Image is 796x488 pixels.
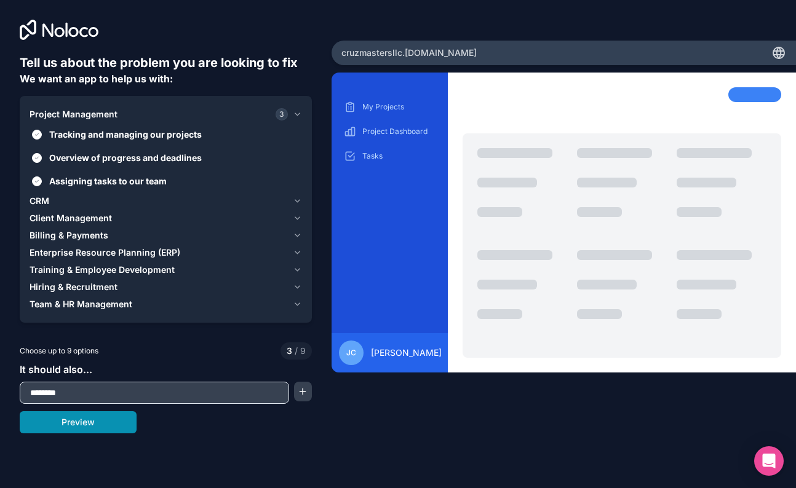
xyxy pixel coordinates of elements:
span: 9 [292,345,306,357]
span: 3 [287,345,292,357]
span: Billing & Payments [30,229,108,242]
span: Training & Employee Development [30,264,175,276]
p: Project Dashboard [362,127,436,136]
div: scrollable content [341,97,438,323]
button: Billing & Payments [30,227,302,244]
h6: Tell us about the problem you are looking to fix [20,54,312,71]
span: 3 [276,108,288,120]
button: Tracking and managing our projects [32,130,42,140]
button: Assigning tasks to our team [32,176,42,186]
span: Assigning tasks to our team [49,175,300,187]
div: Project Management3 [30,123,302,192]
span: JC [346,348,356,358]
p: My Projects [362,102,436,112]
span: cruzmastersllc .[DOMAIN_NAME] [341,47,477,59]
span: [PERSON_NAME] [371,347,442,359]
button: Preview [20,411,137,433]
button: Hiring & Recruitment [30,278,302,296]
p: Tasks [362,151,436,161]
span: / [295,345,298,356]
span: Enterprise Resource Planning (ERP) [30,246,180,259]
button: Training & Employee Development [30,261,302,278]
span: Hiring & Recruitment [30,281,117,293]
span: It should also... [20,363,92,376]
span: Tracking and managing our projects [49,128,300,141]
span: We want an app to help us with: [20,73,173,85]
button: Team & HR Management [30,296,302,313]
span: Project Management [30,108,117,120]
span: Overview of progress and deadlines [49,151,300,164]
button: Client Management [30,210,302,227]
button: Enterprise Resource Planning (ERP) [30,244,302,261]
span: Team & HR Management [30,298,132,310]
span: Choose up to 9 options [20,345,98,356]
span: Client Management [30,212,112,224]
span: CRM [30,195,49,207]
button: CRM [30,192,302,210]
div: Open Intercom Messenger [754,446,784,476]
button: Overview of progress and deadlines [32,153,42,163]
button: Project Management3 [30,106,302,123]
